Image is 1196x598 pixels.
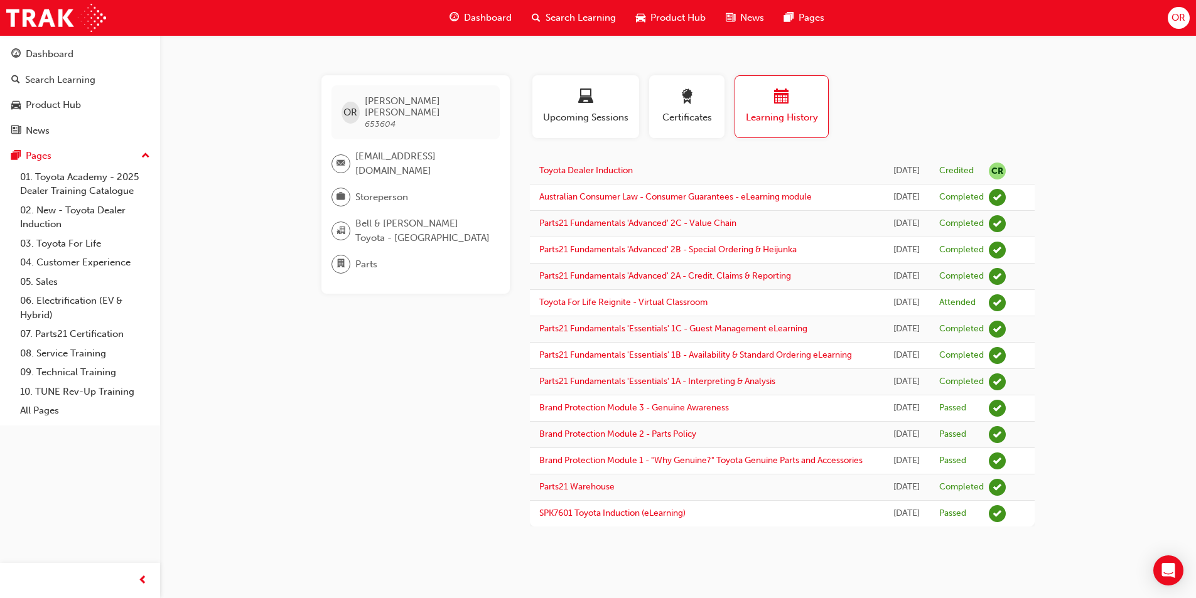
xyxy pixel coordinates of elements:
a: search-iconSearch Learning [522,5,626,31]
span: search-icon [532,10,541,26]
a: Parts21 Fundamentals 'Essentials' 1C - Guest Management eLearning [539,323,807,334]
a: Australian Consumer Law - Consumer Guarantees - eLearning module [539,191,812,202]
div: Fri Mar 01 2024 11:39:17 GMT+1000 (Australian Eastern Standard Time) [893,348,920,363]
span: learningRecordVerb_COMPLETE-icon [989,242,1006,259]
a: Parts21 Fundamentals 'Advanced' 2C - Value Chain [539,218,736,228]
span: learningRecordVerb_PASS-icon [989,452,1006,469]
button: OR [1168,7,1190,29]
div: Completed [939,244,984,256]
span: [EMAIL_ADDRESS][DOMAIN_NAME] [355,149,490,178]
div: Thu Feb 01 2024 09:45:50 GMT+1000 (Australian Eastern Standard Time) [893,506,920,521]
span: pages-icon [11,151,21,162]
a: 07. Parts21 Certification [15,324,155,344]
a: news-iconNews [716,5,774,31]
button: Certificates [649,75,725,138]
span: news-icon [726,10,735,26]
span: learningRecordVerb_COMPLETE-icon [989,189,1006,206]
span: learningRecordVerb_COMPLETE-icon [989,479,1006,496]
span: car-icon [636,10,645,26]
span: learningRecordVerb_ATTEND-icon [989,294,1006,311]
span: pages-icon [784,10,794,26]
div: Fri Mar 01 2024 10:45:29 GMT+1000 (Australian Eastern Standard Time) [893,401,920,415]
a: Toyota Dealer Induction [539,165,633,176]
a: Parts21 Fundamentals 'Essentials' 1B - Availability & Standard Ordering eLearning [539,350,852,360]
span: learningRecordVerb_PASS-icon [989,400,1006,417]
div: Passed [939,402,966,414]
a: pages-iconPages [774,5,834,31]
div: Passed [939,429,966,440]
span: learningRecordVerb_COMPLETE-icon [989,321,1006,338]
span: learningRecordVerb_PASS-icon [989,426,1006,443]
a: 03. Toyota For Life [15,234,155,254]
div: Credited [939,165,974,177]
span: Pages [799,11,824,25]
a: Trak [6,4,106,32]
div: Fri Mar 01 2024 09:43:25 GMT+1000 (Australian Eastern Standard Time) [893,454,920,468]
div: Passed [939,508,966,520]
span: laptop-icon [578,89,593,106]
button: Pages [5,144,155,168]
span: organisation-icon [337,223,345,239]
div: Tue Mar 26 2024 15:30:00 GMT+1000 (Australian Eastern Standard Time) [893,296,920,310]
span: Bell & [PERSON_NAME] Toyota - [GEOGRAPHIC_DATA] [355,216,490,245]
span: Learning History [745,110,819,125]
a: 10. TUNE Rev-Up Training [15,382,155,402]
span: 653604 [365,119,396,129]
div: Fri Apr 19 2024 13:41:53 GMT+1000 (Australian Eastern Standard Time) [893,269,920,284]
div: Attended [939,297,976,309]
a: Parts21 Fundamentals 'Advanced' 2B - Special Ordering & Heijunka [539,244,797,255]
a: car-iconProduct Hub [626,5,716,31]
div: Completed [939,376,984,388]
span: Storeperson [355,190,408,205]
div: Completed [939,481,984,493]
div: Fri Mar 01 2024 11:57:18 GMT+1000 (Australian Eastern Standard Time) [893,322,920,336]
span: guage-icon [11,49,21,60]
a: News [5,119,155,142]
span: [PERSON_NAME] [PERSON_NAME] [365,95,490,118]
span: learningRecordVerb_COMPLETE-icon [989,347,1006,364]
a: Parts21 Fundamentals 'Essentials' 1A - Interpreting & Analysis [539,376,775,387]
div: Tue Mar 25 2025 22:00:00 GMT+1000 (Australian Eastern Standard Time) [893,164,920,178]
a: Brand Protection Module 1 - "Why Genuine?" Toyota Genuine Parts and Accessories [539,455,863,466]
div: Product Hub [26,98,81,112]
a: 04. Customer Experience [15,253,155,272]
button: Upcoming Sessions [532,75,639,138]
span: Product Hub [650,11,706,25]
div: Completed [939,270,984,282]
div: Completed [939,218,984,230]
a: SPK7601 Toyota Induction (eLearning) [539,508,686,518]
a: All Pages [15,401,155,420]
a: Brand Protection Module 3 - Genuine Awareness [539,402,729,413]
a: Product Hub [5,93,155,117]
span: null-icon [989,163,1006,179]
button: DashboardSearch LearningProduct HubNews [5,40,155,144]
a: Parts21 Warehouse [539,481,615,492]
span: Upcoming Sessions [542,110,630,125]
span: department-icon [337,256,345,272]
span: email-icon [337,156,345,172]
a: 06. Electrification (EV & Hybrid) [15,291,155,324]
span: prev-icon [138,573,148,589]
a: 05. Sales [15,272,155,292]
span: News [740,11,764,25]
a: Brand Protection Module 2 - Parts Policy [539,429,696,439]
span: OR [343,105,357,120]
div: Fri Apr 19 2024 14:09:53 GMT+1000 (Australian Eastern Standard Time) [893,216,920,231]
div: Thu Feb 01 2024 11:12:08 GMT+1000 (Australian Eastern Standard Time) [893,480,920,494]
span: OR [1172,11,1185,25]
div: Fri Mar 01 2024 11:25:18 GMT+1000 (Australian Eastern Standard Time) [893,375,920,389]
div: Pages [26,149,51,163]
button: Learning History [735,75,829,138]
div: Dashboard [26,47,73,61]
div: Open Intercom Messenger [1153,555,1183,585]
div: Completed [939,191,984,203]
span: up-icon [141,148,150,164]
span: Certificates [659,110,715,125]
span: Dashboard [464,11,512,25]
div: Fri Mar 01 2024 10:13:29 GMT+1000 (Australian Eastern Standard Time) [893,427,920,442]
span: search-icon [11,75,20,86]
div: Fri Apr 19 2024 14:08:55 GMT+1000 (Australian Eastern Standard Time) [893,243,920,257]
span: briefcase-icon [337,189,345,205]
span: car-icon [11,100,21,111]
